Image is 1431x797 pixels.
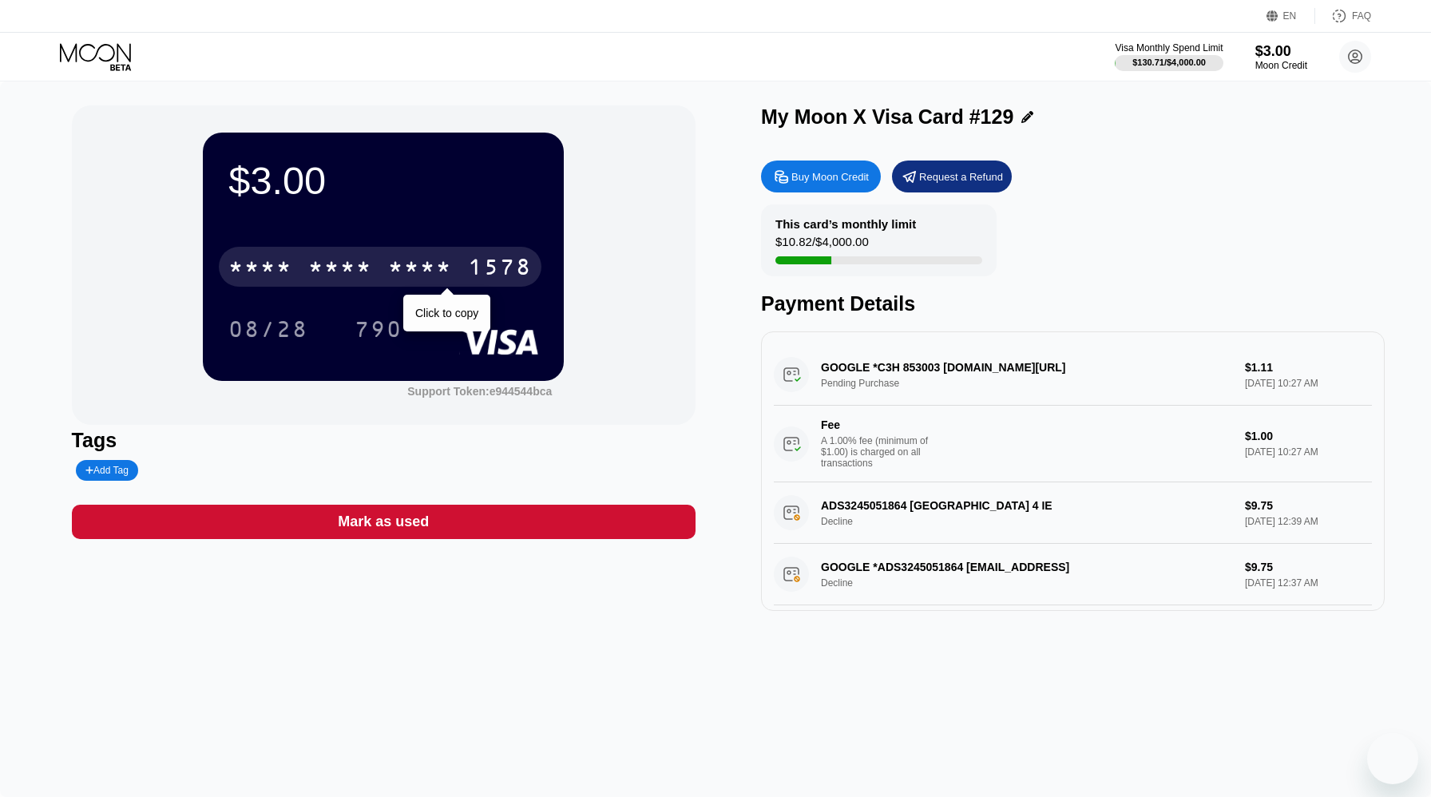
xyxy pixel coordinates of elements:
div: 08/28 [228,319,308,344]
div: Add Tag [85,465,129,476]
div: Moon Credit [1255,60,1307,71]
div: Tags [72,429,696,452]
div: $130.71 / $4,000.00 [1132,57,1206,67]
div: Add Tag [76,460,138,481]
div: Visa Monthly Spend Limit [1115,42,1223,54]
div: $1.00 [1245,430,1372,442]
div: $10.82 / $4,000.00 [775,235,869,256]
div: FAQ [1352,10,1371,22]
div: $3.00Moon Credit [1255,43,1307,71]
div: FeeA 1.00% fee (minimum of $1.00) is charged on all transactions$1.00[DATE] 10:27 AM [774,406,1372,482]
div: Support Token: e944544bca [407,385,552,398]
div: 790 [343,309,414,349]
div: Buy Moon Credit [761,161,881,192]
div: Payment Details [761,292,1385,315]
div: Mark as used [72,505,696,539]
div: Click to copy [415,307,478,319]
div: $3.00 [228,158,538,203]
div: 790 [355,319,402,344]
div: EN [1283,10,1297,22]
div: 1578 [468,256,532,282]
div: EN [1266,8,1315,24]
div: Mark as used [338,513,429,531]
div: This card’s monthly limit [775,217,916,231]
div: Visa Monthly Spend Limit$130.71/$4,000.00 [1115,42,1223,71]
div: Support Token:e944544bca [407,385,552,398]
div: Buy Moon Credit [791,170,869,184]
div: FAQ [1315,8,1371,24]
div: $3.00 [1255,43,1307,60]
div: Request a Refund [892,161,1012,192]
div: 08/28 [216,309,320,349]
div: A 1.00% fee (minimum of $1.00) is charged on all transactions [821,435,941,469]
div: Fee [821,418,933,431]
div: My Moon X Visa Card #129 [761,105,1013,129]
div: [DATE] 10:27 AM [1245,446,1372,458]
iframe: Кнопка, открывающая окно обмена сообщениями; идет разговор [1367,733,1418,784]
div: Request a Refund [919,170,1003,184]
